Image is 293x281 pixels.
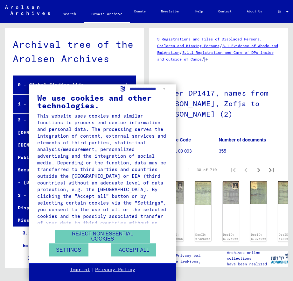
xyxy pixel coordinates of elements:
[37,112,168,233] div: This website uses cookies and similar functions to process end device information and personal da...
[111,243,156,256] button: Accept all
[70,267,90,273] a: Imprint
[49,243,88,256] button: Settings
[95,267,135,273] a: Privacy Policy
[55,230,150,243] button: Reject non-essential cookies
[37,94,168,109] div: We use cookies and other technologies.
